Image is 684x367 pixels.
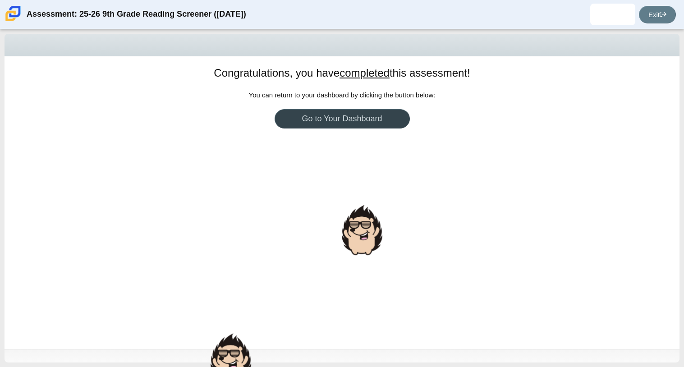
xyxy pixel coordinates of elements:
u: completed [340,67,390,79]
a: Go to Your Dashboard [275,109,410,128]
span: You can return to your dashboard by clicking the button below: [249,91,436,99]
a: Carmen School of Science & Technology [4,17,23,24]
img: Carmen School of Science & Technology [4,4,23,23]
h1: Congratulations, you have this assessment! [214,65,470,81]
img: farrah.lucasharris.V77vvT [606,7,620,22]
div: Assessment: 25-26 9th Grade Reading Screener ([DATE]) [27,4,246,25]
a: Exit [639,6,676,23]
